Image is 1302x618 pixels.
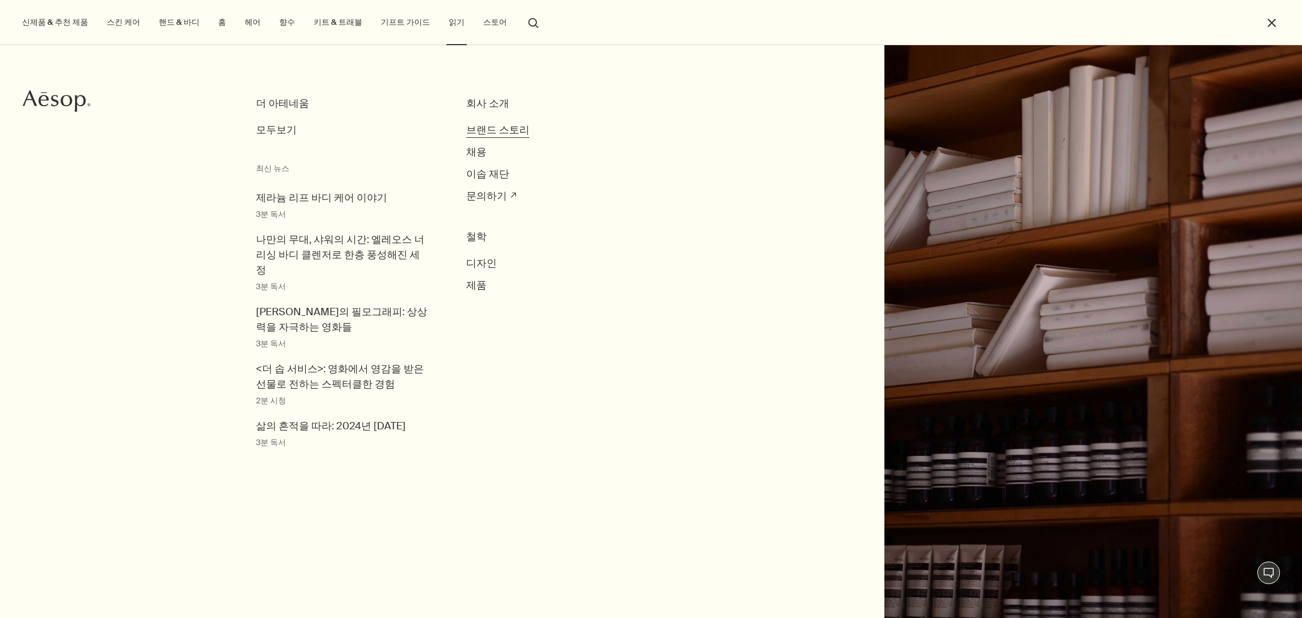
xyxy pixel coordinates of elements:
h3: 철학 [466,229,636,245]
button: 1:1 채팅 상담 [1257,562,1280,584]
a: 나만의 무대, 샤워의 시간: 엘레오스 너리싱 바디 클렌저로 한층 풍성해진 세정3분 독서 [256,232,427,293]
a: 향수 [277,15,297,30]
span: 모두보기 [256,123,297,137]
svg: Aesop [23,90,90,112]
small: 3분 독서 [256,437,406,449]
small: 3분 독서 [256,338,427,350]
a: 디자인 [466,256,497,271]
a: 모두보기 [256,123,297,138]
a: 키트 & 트래블 [311,15,364,30]
small: 3분 독서 [256,208,387,220]
a: 문의하기 [466,189,516,204]
a: 읽기 [446,15,467,30]
a: 핸드 & 바디 [157,15,202,30]
span: 이솝 재단 [466,167,509,181]
img: Shelves containing books and a range of Aesop products in amber bottles and cream tubes. [884,45,1302,618]
a: 헤어 [242,15,263,30]
span: 문의하기 [466,189,507,203]
a: 채용 [466,145,487,160]
small: 최신 뉴스 [256,163,427,173]
button: 검색창 열기 [523,11,544,33]
a: [PERSON_NAME]의 필모그래피: 상상력을 자극하는 영화들3분 독서 [256,304,427,350]
a: <더 솝 서비스>: 영화에서 영감을 받은 선물로 전하는 스펙터클한 경험2분 시청 [256,362,427,407]
small: 2분 시청 [256,395,427,407]
span: 제라늄 리프 바디 케어 이야기 [256,190,387,206]
a: 스킨 케어 [105,15,142,30]
button: 메뉴 닫기 [1265,16,1278,29]
span: 채용 [466,145,487,159]
span: 이솝의 필모그래피: 상상력을 자극하는 영화들 [256,304,427,335]
span: 디자인 [466,256,497,270]
span: <더 솝 서비스>: 영화에서 영감을 받은 선물로 전하는 스펙터클한 경험 [256,362,427,392]
a: 삶의 흔적을 따라: 2024년 [DATE]3분 독서 [256,419,406,449]
a: 제품 [466,278,487,293]
a: 브랜드 스토리 [466,123,530,138]
a: 기프트 가이드 [379,15,432,30]
a: Aesop [20,87,93,118]
span: 제품 [466,278,487,292]
button: 스토어 [481,15,509,30]
h3: 회사 소개 [466,96,636,111]
a: 이솝 재단 [466,167,509,182]
button: 신제품 & 추천 제품 [20,15,90,30]
span: 브랜드 스토리 [466,123,530,137]
span: 삶의 흔적을 따라: 2024년 추석 [256,419,406,434]
a: 제라늄 리프 바디 케어 이야기3분 독서 [256,190,387,220]
h3: 더 아테네움 [256,96,427,111]
small: 3분 독서 [256,281,427,293]
span: 나만의 무대, 샤워의 시간: 엘레오스 너리싱 바디 클렌저로 한층 풍성해진 세정 [256,232,427,278]
a: 홈 [216,15,228,30]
